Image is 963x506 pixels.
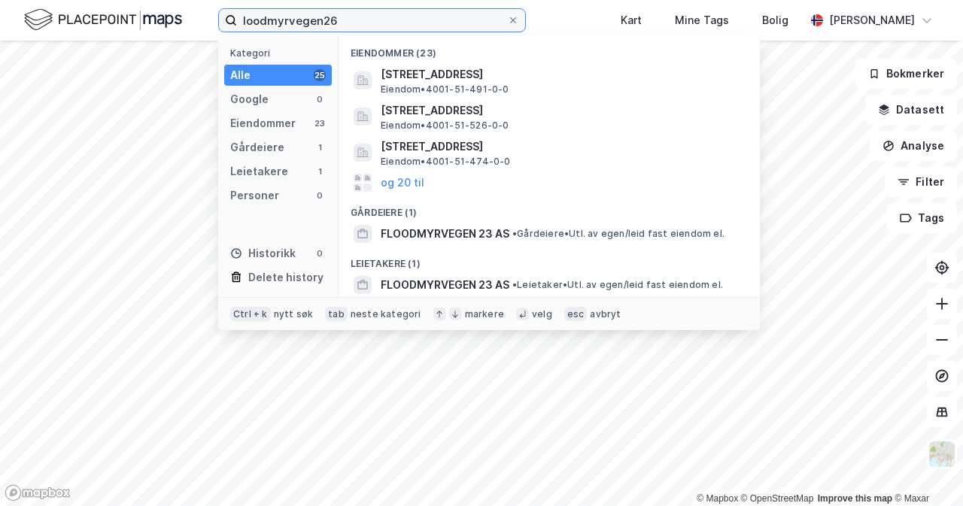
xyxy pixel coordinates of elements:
[829,11,915,29] div: [PERSON_NAME]
[314,93,326,105] div: 0
[339,35,760,62] div: Eiendommer (23)
[381,174,424,192] button: og 20 til
[351,308,421,320] div: neste kategori
[512,228,517,239] span: •
[314,141,326,153] div: 1
[621,11,642,29] div: Kart
[512,228,725,240] span: Gårdeiere • Utl. av egen/leid fast eiendom el.
[465,308,504,320] div: markere
[325,307,348,322] div: tab
[855,59,957,89] button: Bokmerker
[314,165,326,177] div: 1
[870,131,957,161] button: Analyse
[314,247,326,259] div: 0
[5,484,71,501] a: Mapbox homepage
[314,189,326,201] div: 0
[274,308,314,320] div: nytt søk
[230,186,279,205] div: Personer
[887,203,957,233] button: Tags
[230,66,251,84] div: Alle
[532,308,552,320] div: velg
[675,11,729,29] div: Mine Tags
[248,268,324,286] div: Delete history
[818,493,892,504] a: Improve this map
[697,493,738,504] a: Mapbox
[381,138,742,156] span: [STREET_ADDRESS]
[381,102,742,120] span: [STREET_ADDRESS]
[381,225,509,243] span: FLOODMYRVEGEN 23 AS
[230,114,296,132] div: Eiendommer
[381,83,509,95] span: Eiendom • 4001-51-491-0-0
[381,156,511,168] span: Eiendom • 4001-51-474-0-0
[381,120,509,132] span: Eiendom • 4001-51-526-0-0
[885,167,957,197] button: Filter
[230,162,288,180] div: Leietakere
[381,65,742,83] span: [STREET_ADDRESS]
[230,90,269,108] div: Google
[237,9,507,32] input: Søk på adresse, matrikkel, gårdeiere, leietakere eller personer
[512,279,723,291] span: Leietaker • Utl. av egen/leid fast eiendom el.
[888,434,963,506] iframe: Chat Widget
[741,493,814,504] a: OpenStreetMap
[381,276,509,294] span: FLOODMYRVEGEN 23 AS
[230,138,284,156] div: Gårdeiere
[314,69,326,81] div: 25
[339,246,760,273] div: Leietakere (1)
[314,117,326,129] div: 23
[230,307,271,322] div: Ctrl + k
[564,307,588,322] div: esc
[24,7,182,33] img: logo.f888ab2527a4732fd821a326f86c7f29.svg
[512,279,517,290] span: •
[590,308,621,320] div: avbryt
[762,11,788,29] div: Bolig
[230,244,296,262] div: Historikk
[339,195,760,222] div: Gårdeiere (1)
[865,95,957,125] button: Datasett
[230,47,332,59] div: Kategori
